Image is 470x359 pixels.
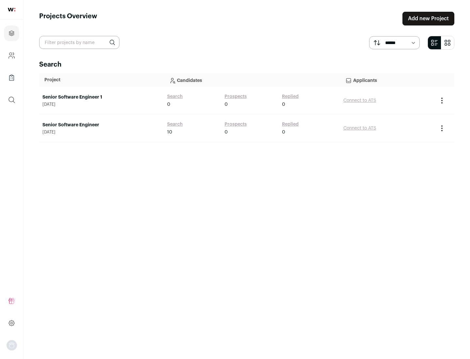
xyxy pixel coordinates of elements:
[39,60,454,69] h2: Search
[4,70,19,86] a: Company Lists
[282,121,299,128] a: Replied
[282,101,285,108] span: 0
[7,340,17,351] img: nopic.png
[438,97,446,104] button: Project Actions
[225,101,228,108] span: 0
[4,48,19,63] a: Company and ATS Settings
[167,129,172,135] span: 10
[282,93,299,100] a: Replied
[167,101,170,108] span: 0
[39,12,97,25] h1: Projects Overview
[167,121,183,128] a: Search
[39,36,119,49] input: Filter projects by name
[225,93,247,100] a: Prospects
[4,25,19,41] a: Projects
[8,8,15,11] img: wellfound-shorthand-0d5821cbd27db2630d0214b213865d53afaa358527fdda9d0ea32b1df1b89c2c.svg
[42,102,161,107] span: [DATE]
[167,93,183,100] a: Search
[282,129,285,135] span: 0
[343,126,376,131] a: Connect to ATS
[225,121,247,128] a: Prospects
[42,130,161,135] span: [DATE]
[438,124,446,132] button: Project Actions
[169,73,335,86] p: Candidates
[225,129,228,135] span: 0
[345,73,430,86] p: Applicants
[343,98,376,103] a: Connect to ATS
[42,122,161,128] a: Senior Software Engineer
[7,340,17,351] button: Open dropdown
[44,77,159,83] p: Project
[402,12,454,25] a: Add new Project
[42,94,161,101] a: Senior Software Engineer 1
